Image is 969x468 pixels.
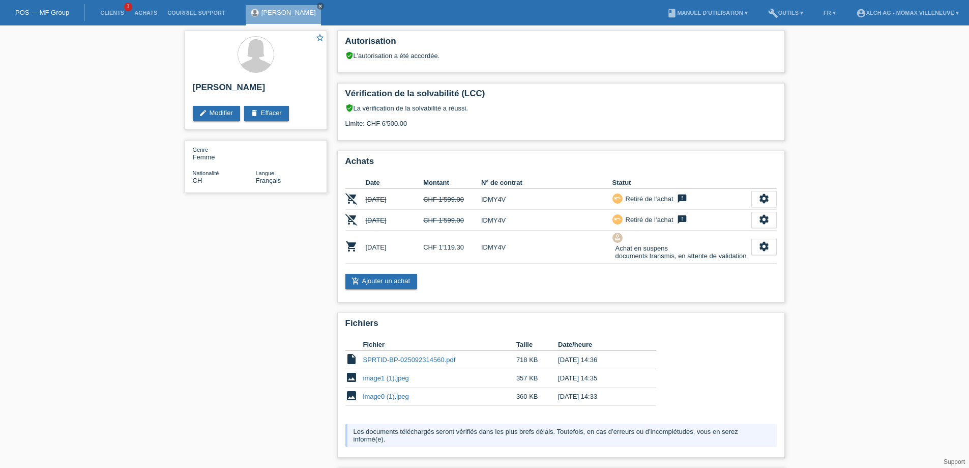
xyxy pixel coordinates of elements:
a: [PERSON_NAME] [261,9,316,16]
i: image [345,390,358,402]
td: [DATE] [366,210,424,231]
th: Date/heure [558,339,641,351]
a: SPRTID-BP-025092314560.pdf [363,356,456,364]
td: 360 KB [516,388,558,406]
span: Suisse [193,177,202,184]
i: verified_user [345,51,354,60]
span: Langue [256,170,275,176]
td: [DATE] 14:36 [558,351,641,369]
i: settings [758,241,770,252]
th: Fichier [363,339,516,351]
a: buildOutils ▾ [763,10,808,16]
td: IDMY4V [481,189,612,210]
span: Genre [193,147,209,153]
i: approval [614,234,621,241]
td: [DATE] [366,231,424,264]
a: close [317,3,324,10]
a: add_shopping_cartAjouter un achat [345,274,418,289]
h2: Vérification de la solvabilité (LCC) [345,89,777,104]
td: 718 KB [516,351,558,369]
th: N° de contrat [481,177,612,189]
a: editModifier [193,106,240,121]
span: 1 [124,3,132,11]
td: CHF 1'599.00 [423,189,481,210]
i: feedback [676,194,688,204]
h2: Autorisation [345,36,777,51]
div: Retiré de l‘achat [623,214,673,225]
i: POSP00027897 [345,213,358,226]
a: Support [944,458,965,465]
h2: [PERSON_NAME] [193,82,319,98]
i: book [667,8,677,18]
div: La vérification de la solvabilité a réussi. Limite: CHF 6'500.00 [345,104,777,135]
span: Nationalité [193,170,219,176]
i: account_circle [856,8,866,18]
span: Français [256,177,281,184]
h2: Achats [345,156,777,172]
i: undo [614,215,621,223]
i: image [345,371,358,383]
a: star_border [315,33,325,44]
i: build [768,8,778,18]
i: undo [614,195,621,202]
div: Achat en suspens documents transmis, en attente de validation [612,243,747,261]
td: 357 KB [516,369,558,388]
i: settings [758,193,770,204]
th: Statut [612,177,751,189]
i: POSP00027896 [345,192,358,205]
i: close [318,4,323,9]
a: bookManuel d’utilisation ▾ [662,10,752,16]
i: star_border [315,33,325,42]
i: settings [758,214,770,225]
div: Les documents téléchargés seront vérifiés dans les plus brefs délais. Toutefois, en cas d’erreurs... [345,424,777,447]
i: feedback [676,214,688,225]
a: image0 (1).jpeg [363,393,409,400]
i: insert_drive_file [345,353,358,365]
a: Achats [129,10,162,16]
td: CHF 1'119.30 [423,231,481,264]
i: add_shopping_cart [351,277,360,285]
td: [DATE] 14:33 [558,388,641,406]
div: L’autorisation a été accordée. [345,51,777,60]
i: POSP00027899 [345,240,358,253]
th: Taille [516,339,558,351]
i: edit [199,109,207,117]
a: image1 (1).jpeg [363,374,409,382]
a: account_circleXLCH AG - Mömax Villeneuve ▾ [851,10,964,16]
td: IDMY4V [481,210,612,231]
div: Retiré de l‘achat [623,194,673,204]
td: [DATE] [366,189,424,210]
div: Femme [193,146,256,161]
a: POS — MF Group [15,9,69,16]
td: IDMY4V [481,231,612,264]
td: CHF 1'599.00 [423,210,481,231]
a: FR ▾ [818,10,841,16]
h2: Fichiers [345,318,777,334]
th: Montant [423,177,481,189]
a: Clients [95,10,129,16]
th: Date [366,177,424,189]
a: Courriel Support [162,10,230,16]
i: delete [250,109,258,117]
i: verified_user [345,104,354,112]
a: deleteEffacer [244,106,289,121]
td: [DATE] 14:35 [558,369,641,388]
